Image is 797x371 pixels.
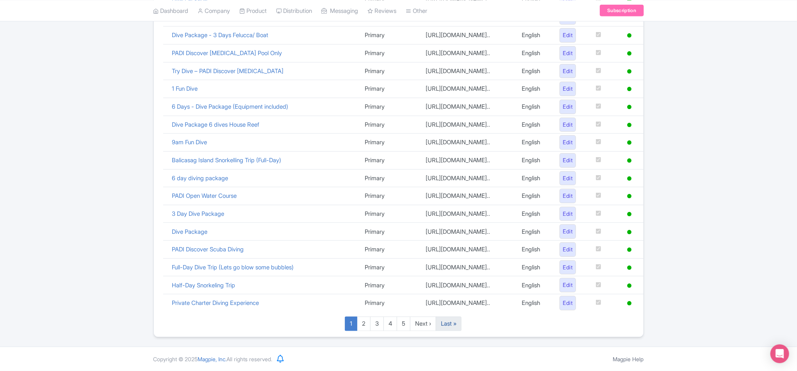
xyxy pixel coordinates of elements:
[172,49,282,57] a: PADI Discover [MEDICAL_DATA] Pool Only
[397,317,410,331] a: 5
[516,116,554,134] td: English
[516,169,554,187] td: English
[516,134,554,152] td: English
[420,151,516,169] td: [URL][DOMAIN_NAME]..
[420,80,516,98] td: [URL][DOMAIN_NAME]..
[516,187,554,205] td: English
[420,187,516,205] td: [URL][DOMAIN_NAME]..
[359,187,420,205] td: Primary
[359,151,420,169] td: Primary
[613,356,644,362] a: Magpie Help
[516,27,554,45] td: English
[560,242,576,257] a: Edit
[172,121,260,128] a: Dive Package 6 dives House Reef
[516,205,554,223] td: English
[172,192,237,199] a: PADI Open Water Course
[359,169,420,187] td: Primary
[359,80,420,98] td: Primary
[516,151,554,169] td: English
[436,317,462,331] a: Last »
[410,317,436,331] a: Next ›
[359,294,420,312] td: Primary
[420,169,516,187] td: [URL][DOMAIN_NAME]..
[560,153,576,168] a: Edit
[560,189,576,203] a: Edit
[420,241,516,259] td: [URL][DOMAIN_NAME]..
[359,223,420,241] td: Primary
[359,258,420,276] td: Primary
[516,44,554,62] td: English
[560,171,576,186] a: Edit
[420,276,516,294] td: [URL][DOMAIN_NAME]..
[383,317,397,331] a: 4
[560,135,576,150] a: Edit
[420,44,516,62] td: [URL][DOMAIN_NAME]..
[560,46,576,61] a: Edit
[420,27,516,45] td: [URL][DOMAIN_NAME]..
[600,5,644,16] a: Subscription
[420,134,516,152] td: [URL][DOMAIN_NAME]..
[420,62,516,80] td: [URL][DOMAIN_NAME]..
[198,356,227,362] span: Magpie, Inc.
[560,64,576,79] a: Edit
[172,228,208,235] a: Dive Package
[357,317,371,331] a: 2
[359,44,420,62] td: Primary
[560,224,576,239] a: Edit
[172,103,289,110] a: 6 Days - Dive Package (Equipment included)
[516,294,554,312] td: English
[172,85,198,92] a: 1 Fun Dive
[359,276,420,294] td: Primary
[770,344,789,363] div: Open Intercom Messenger
[420,205,516,223] td: [URL][DOMAIN_NAME]..
[560,207,576,221] a: Edit
[345,317,357,331] a: 1
[370,317,384,331] a: 3
[420,98,516,116] td: [URL][DOMAIN_NAME]..
[560,100,576,114] a: Edit
[420,258,516,276] td: [URL][DOMAIN_NAME]..
[359,98,420,116] td: Primary
[172,138,207,146] a: 9am Fun Dive
[172,246,244,253] a: PADI Discover Scuba Diving
[560,278,576,292] a: Edit
[516,98,554,116] td: English
[172,67,284,75] a: Try Dive – PADI Discover [MEDICAL_DATA]
[560,260,576,275] a: Edit
[516,276,554,294] td: English
[359,241,420,259] td: Primary
[149,355,277,363] div: Copyright © 2025 All rights reserved.
[172,263,294,271] a: Full-Day Dive Trip (Lets go blow some bubbles)
[359,27,420,45] td: Primary
[560,118,576,132] a: Edit
[172,174,228,182] a: 6 day diving package
[172,281,235,289] a: Half-Day Snorkeling Trip
[359,134,420,152] td: Primary
[516,223,554,241] td: English
[516,62,554,80] td: English
[516,241,554,259] td: English
[172,31,269,39] a: Dive Package - 3 Days Felucca/ Boat
[560,82,576,96] a: Edit
[359,116,420,134] td: Primary
[560,296,576,310] a: Edit
[560,28,576,43] a: Edit
[172,299,259,306] a: Private Charter Diving Experience
[420,116,516,134] td: [URL][DOMAIN_NAME]..
[172,156,282,164] a: Balicasag Island Snorkelling Trip (Full-Day)
[420,223,516,241] td: [URL][DOMAIN_NAME]..
[516,258,554,276] td: English
[359,205,420,223] td: Primary
[516,80,554,98] td: English
[172,210,225,217] a: 3 Day Dive Package
[420,294,516,312] td: [URL][DOMAIN_NAME]..
[359,62,420,80] td: Primary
